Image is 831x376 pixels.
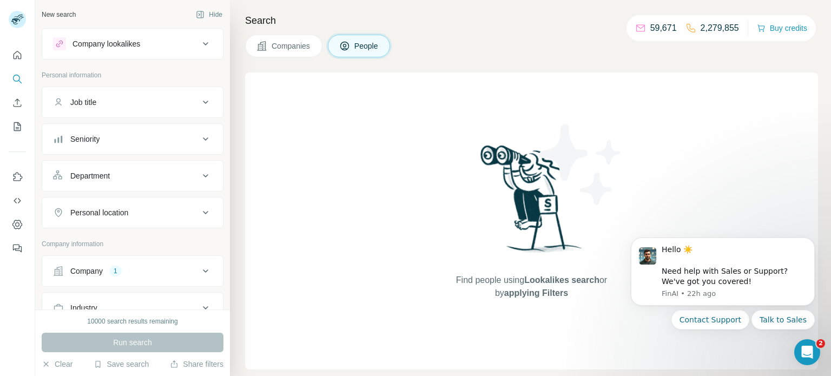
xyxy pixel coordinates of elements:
button: Clear [42,359,72,370]
button: Company lookalikes [42,31,223,57]
div: Seniority [70,134,100,144]
span: applying Filters [504,288,568,298]
button: Buy credits [757,21,807,36]
span: Find people using or by [445,274,618,300]
button: Job title [42,89,223,115]
button: Share filters [170,359,223,370]
img: Surfe Illustration - Woman searching with binoculars [476,142,588,263]
h4: Search [245,13,818,28]
button: Dashboard [9,215,26,234]
button: Quick start [9,45,26,65]
button: Hide [188,6,230,23]
button: Personal location [42,200,223,226]
button: Save search [94,359,149,370]
img: Surfe Illustration - Stars [532,116,629,213]
button: Seniority [42,126,223,152]
div: Job title [70,97,96,108]
p: 59,671 [650,22,677,35]
div: Company [70,266,103,276]
div: 1 [109,266,122,276]
div: Company lookalikes [72,38,140,49]
button: Feedback [9,239,26,258]
span: People [354,41,379,51]
button: Use Surfe on LinkedIn [9,167,26,187]
div: New search [42,10,76,19]
div: Personal location [70,207,128,218]
button: Industry [42,295,223,321]
p: Company information [42,239,223,249]
button: My lists [9,117,26,136]
button: Department [42,163,223,189]
p: Personal information [42,70,223,80]
span: 2 [816,339,825,348]
p: 2,279,855 [701,22,739,35]
button: Search [9,69,26,89]
span: Lookalikes search [524,275,599,285]
div: Department [70,170,110,181]
button: Company1 [42,258,223,284]
iframe: Intercom notifications message [615,225,831,371]
button: Enrich CSV [9,93,26,113]
div: 10000 search results remaining [87,316,177,326]
span: Companies [272,41,311,51]
div: Industry [70,302,97,313]
iframe: Intercom live chat [794,339,820,365]
button: Use Surfe API [9,191,26,210]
